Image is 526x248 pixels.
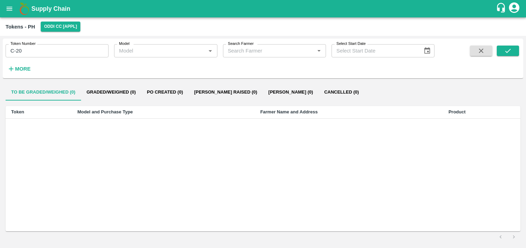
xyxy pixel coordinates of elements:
input: Model [116,46,204,55]
button: More [6,63,32,75]
label: Search Farmer [228,41,254,47]
button: Select DC [41,22,81,32]
div: Tokens - PH [6,22,35,31]
nav: pagination navigation [494,231,520,242]
b: Token [11,109,24,114]
button: Open [206,46,215,55]
img: logo [17,2,31,16]
button: To be Graded/Weighed (0) [6,84,81,101]
div: customer-support [496,2,508,15]
label: Select Start Date [336,41,366,47]
b: Farmer Name and Address [260,109,318,114]
b: Model and Purchase Type [77,109,133,114]
a: Supply Chain [31,4,496,14]
button: Open [314,46,324,55]
label: Model [119,41,129,47]
button: open drawer [1,1,17,17]
input: Select Start Date [332,44,418,57]
input: Enter Token Number [16,44,109,57]
div: C- [6,44,109,57]
button: Choose date [421,44,434,57]
button: Cancelled (0) [319,84,365,101]
b: Supply Chain [31,5,70,12]
label: Token Number [10,41,35,47]
div: account of current user [508,1,520,16]
button: Graded/Weighed (0) [81,84,142,101]
strong: More [15,66,31,72]
button: [PERSON_NAME] Raised (0) [189,84,263,101]
input: Search Farmer [225,46,312,55]
b: Product [448,109,465,114]
button: Po Created (0) [141,84,189,101]
button: [PERSON_NAME] (0) [263,84,319,101]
